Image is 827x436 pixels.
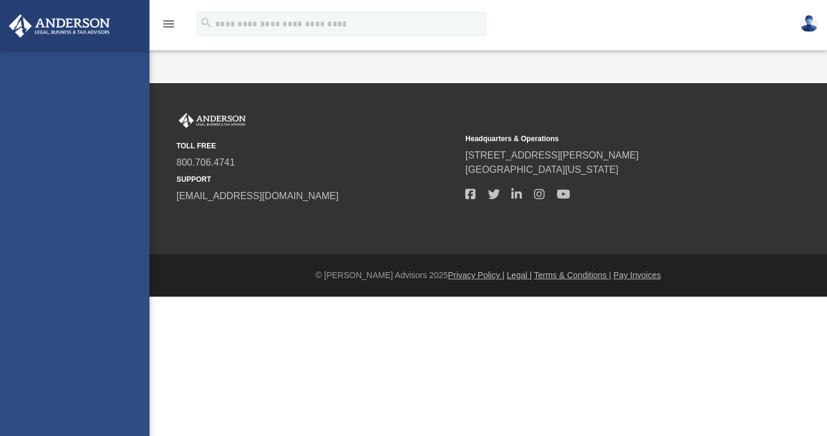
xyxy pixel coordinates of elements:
div: © [PERSON_NAME] Advisors 2025 [149,269,827,282]
small: SUPPORT [176,174,457,185]
small: TOLL FREE [176,141,457,151]
small: Headquarters & Operations [465,133,746,144]
a: [GEOGRAPHIC_DATA][US_STATE] [465,164,618,175]
a: Pay Invoices [614,270,661,280]
a: Privacy Policy | [448,270,505,280]
a: [STREET_ADDRESS][PERSON_NAME] [465,150,639,160]
img: User Pic [800,15,818,32]
img: Anderson Advisors Platinum Portal [176,113,248,129]
a: menu [161,23,176,31]
img: Anderson Advisors Platinum Portal [5,14,114,38]
a: Terms & Conditions | [534,270,611,280]
i: search [200,16,213,29]
a: [EMAIL_ADDRESS][DOMAIN_NAME] [176,191,338,201]
a: 800.706.4741 [176,157,235,167]
a: Legal | [507,270,532,280]
i: menu [161,17,176,31]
